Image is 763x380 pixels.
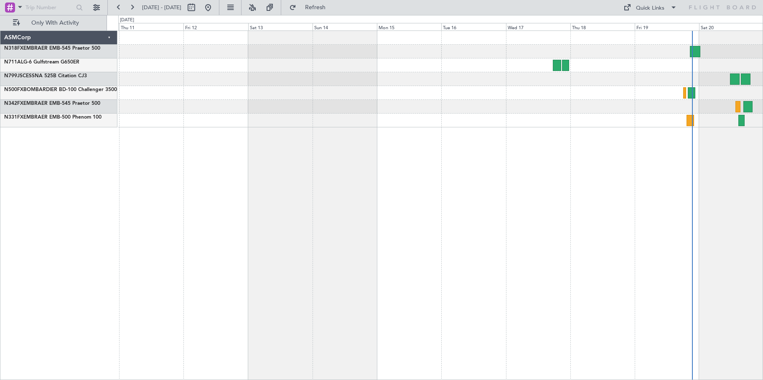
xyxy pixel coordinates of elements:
[22,20,88,26] span: Only With Activity
[635,23,699,30] div: Fri 19
[285,1,336,14] button: Refresh
[636,4,664,13] div: Quick Links
[4,46,100,51] a: N318FXEMBRAER EMB-545 Praetor 500
[619,1,681,14] button: Quick Links
[4,73,23,79] span: N799JS
[313,23,377,30] div: Sun 14
[119,23,183,30] div: Thu 11
[183,23,248,30] div: Fri 12
[9,16,91,30] button: Only With Activity
[377,23,441,30] div: Mon 15
[120,17,134,24] div: [DATE]
[4,115,102,120] a: N331FXEMBRAER EMB-500 Phenom 100
[4,101,100,106] a: N342FXEMBRAER EMB-545 Praetor 500
[4,60,23,65] span: N711AL
[506,23,570,30] div: Wed 17
[25,1,74,14] input: Trip Number
[441,23,506,30] div: Tue 16
[4,60,79,65] a: N711ALG-6 Gulfstream G650ER
[4,115,23,120] span: N331FX
[4,73,87,79] a: N799JSCESSNA 525B Citation CJ3
[570,23,635,30] div: Thu 18
[4,87,23,92] span: N500FX
[142,4,181,11] span: [DATE] - [DATE]
[4,101,23,106] span: N342FX
[298,5,333,10] span: Refresh
[4,46,23,51] span: N318FX
[4,87,117,92] a: N500FXBOMBARDIER BD-100 Challenger 3500
[248,23,313,30] div: Sat 13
